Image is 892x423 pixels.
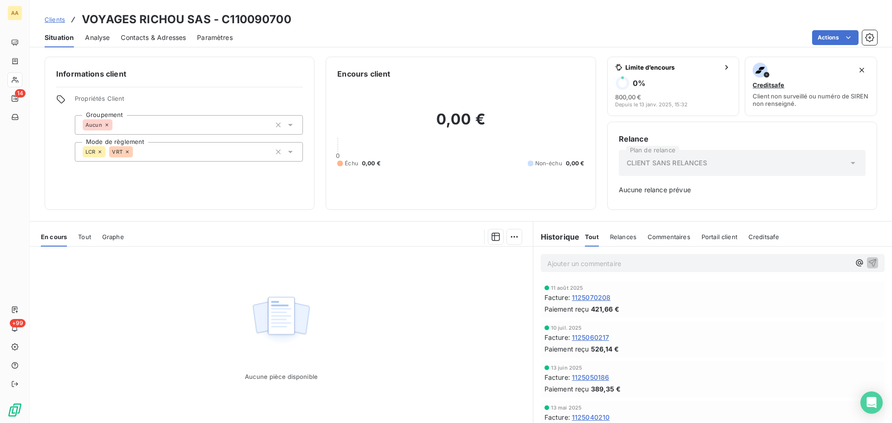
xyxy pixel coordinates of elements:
[572,293,611,302] span: 1125070208
[702,233,737,241] span: Portail client
[615,102,688,107] span: Depuis le 13 janv. 2025, 15:32
[197,33,233,42] span: Paramètres
[648,233,690,241] span: Commentaires
[7,6,22,20] div: AA
[45,15,65,24] a: Clients
[625,64,720,71] span: Limite d’encours
[45,33,74,42] span: Situation
[607,57,740,116] button: Limite d’encours0%800,00 €Depuis le 13 janv. 2025, 15:32
[860,391,883,414] div: Open Intercom Messenger
[112,149,122,155] span: VRT
[102,233,124,241] span: Graphe
[78,233,91,241] span: Tout
[615,93,641,101] span: 800,00 €
[551,325,582,331] span: 10 juil. 2025
[56,68,303,79] h6: Informations client
[610,233,636,241] span: Relances
[544,384,589,394] span: Paiement reçu
[544,344,589,354] span: Paiement reçu
[10,319,26,327] span: +99
[591,304,619,314] span: 421,66 €
[112,121,120,129] input: Ajouter une valeur
[41,233,67,241] span: En cours
[7,403,22,417] img: Logo LeanPay
[45,16,65,23] span: Clients
[585,233,599,241] span: Tout
[15,89,26,98] span: 14
[591,384,621,394] span: 389,35 €
[627,158,707,168] span: CLIENT SANS RELANCES
[245,373,318,380] span: Aucune pièce disponible
[551,405,582,410] span: 13 mai 2025
[82,11,291,28] h3: VOYAGES RICHOU SAS - C110090700
[566,159,584,168] span: 0,00 €
[345,159,358,168] span: Échu
[812,30,859,45] button: Actions
[75,95,303,108] span: Propriétés Client
[551,285,584,291] span: 11 août 2025
[337,110,584,138] h2: 0,00 €
[544,293,570,302] span: Facture :
[85,33,110,42] span: Analyse
[633,78,645,88] h6: 0 %
[619,133,866,144] h6: Relance
[619,185,866,195] span: Aucune relance prévue
[753,92,869,107] span: Client non surveillé ou numéro de SIREN non renseigné.
[544,332,570,342] span: Facture :
[133,148,140,156] input: Ajouter une valeur
[362,159,380,168] span: 0,00 €
[85,122,102,128] span: Aucun
[745,57,877,116] button: CreditsafeClient non surveillé ou numéro de SIREN non renseigné.
[572,412,610,422] span: 1125040210
[544,372,570,382] span: Facture :
[753,81,784,89] span: Creditsafe
[533,231,580,242] h6: Historique
[251,292,311,349] img: Empty state
[544,412,570,422] span: Facture :
[572,372,610,382] span: 1125050186
[336,152,340,159] span: 0
[535,159,562,168] span: Non-échu
[748,233,780,241] span: Creditsafe
[337,68,390,79] h6: Encours client
[591,344,619,354] span: 526,14 €
[85,149,95,155] span: LCR
[7,91,22,106] a: 14
[121,33,186,42] span: Contacts & Adresses
[572,332,610,342] span: 1125060217
[551,365,583,371] span: 13 juin 2025
[544,304,589,314] span: Paiement reçu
